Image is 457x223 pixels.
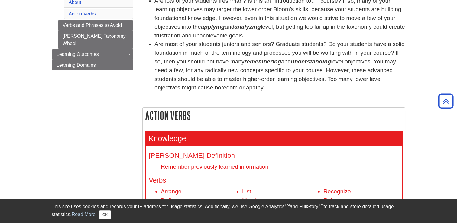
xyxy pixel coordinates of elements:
sup: TM [284,203,290,207]
em: remembering [245,58,281,65]
div: This site uses cookies and records your IP address for usage statistics. Additionally, we use Goo... [52,203,405,219]
a: Learning Domains [52,60,133,70]
strong: applying [201,24,225,30]
li: Arrange [161,187,236,196]
h4: Verbs [149,177,399,184]
li: List [242,187,318,196]
a: Back to Top [436,97,455,105]
dd: Remember previously learned information [161,163,399,171]
a: Verbs and Phrases to Avoid [58,20,133,31]
sup: TM [318,203,323,207]
button: Close [99,210,111,219]
strong: analyzing [235,24,261,30]
li: Are most of your students juniors and seniors? Graduate students? Do your students have a solid f... [154,40,405,92]
li: Define [161,196,236,205]
h2: Action Verbs [143,108,405,124]
h3: Knowledge [146,131,402,146]
a: Read More [72,212,96,217]
li: Recognize [323,187,399,196]
a: Action Verbs [69,11,96,16]
li: Relate [323,196,399,205]
em: understanding [291,58,331,65]
span: Learning Domains [57,63,96,68]
a: Learning Outcomes [52,49,133,60]
h4: [PERSON_NAME] Definition [149,152,399,160]
a: [PERSON_NAME] Taxonomy Wheel [58,31,133,49]
li: Match [242,196,318,205]
span: Learning Outcomes [57,52,99,57]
